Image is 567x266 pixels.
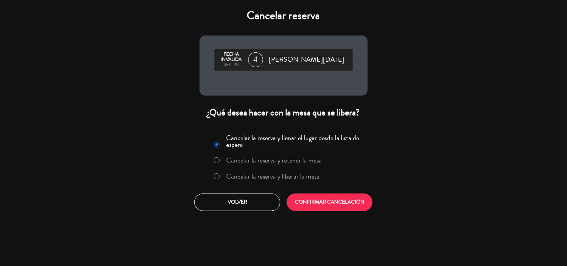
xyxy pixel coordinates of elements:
div: sep., 19 [218,62,244,68]
label: Cancelar la reserva y llenar el lugar desde la lista de espera [226,134,363,148]
h4: Cancelar reserva [200,9,368,22]
label: Cancelar la reserva y retener la mesa [226,157,322,164]
span: [PERSON_NAME][DATE] [269,54,345,65]
span: 4 [248,52,263,67]
div: Fecha inválida [218,52,244,62]
div: ¿Qué desea hacer con la mesa que se libera? [200,107,368,118]
label: Cancelar la reserva y liberar la mesa [226,173,320,180]
button: CONFIRMAR CANCELACIÓN [287,194,373,211]
button: Volver [194,194,280,211]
